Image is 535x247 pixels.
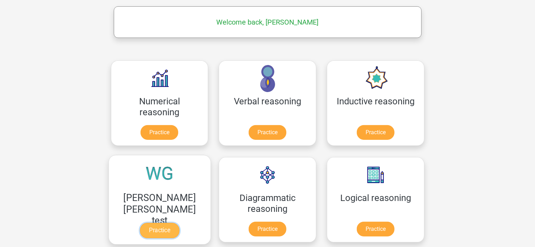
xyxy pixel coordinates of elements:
a: Practice [140,223,179,238]
h5: Welcome back, [PERSON_NAME] [117,18,418,26]
a: Practice [357,222,394,236]
a: Practice [357,125,394,140]
a: Practice [141,125,178,140]
a: Practice [249,125,286,140]
a: Practice [249,222,286,236]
